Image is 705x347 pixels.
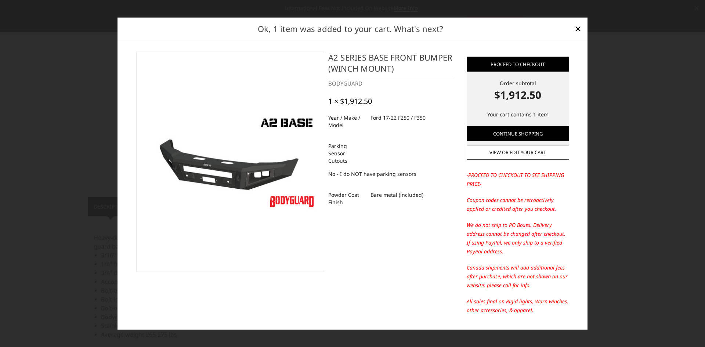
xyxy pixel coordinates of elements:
[467,79,569,102] div: Order subtotal
[575,21,581,36] span: ×
[328,139,365,167] dt: Parking Sensor Cutouts
[370,188,423,201] dd: Bare metal (included)
[467,171,569,188] p: -PROCEED TO CHECKOUT TO SEE SHIPPING PRICE-
[328,167,416,180] dd: No - I do NOT have parking sensors
[467,221,569,256] p: We do not ship to PO Boxes. Delivery address cannot be changed after checkout. If using PayPal, w...
[328,97,372,105] div: 1 × $1,912.50
[467,145,569,160] a: View or edit your cart
[370,111,426,124] dd: Ford 17-22 F250 / F350
[467,57,569,72] a: Proceed to checkout
[467,263,569,290] p: Canada shipments will add additional fees after purchase, which are not shown on our website; ple...
[467,126,569,141] a: Continue Shopping
[129,22,572,35] h2: Ok, 1 item was added to your cart. What's next?
[467,196,569,213] p: Coupon codes cannot be retroactively applied or credited after you checkout.
[328,111,365,131] dt: Year / Make / Model
[467,87,569,102] strong: $1,912.50
[328,52,455,79] h4: A2 Series Base Front Bumper (winch mount)
[668,312,705,347] iframe: Chat Widget
[328,188,365,209] dt: Powder Coat Finish
[467,110,569,119] p: Your cart contains 1 item
[140,111,320,212] img: A2 Series Base Front Bumper (winch mount)
[328,79,455,88] div: BODYGUARD
[572,23,584,35] a: Close
[467,297,569,315] p: All sales final on Rigid lights, Warn winches, other accessories, & apparel.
